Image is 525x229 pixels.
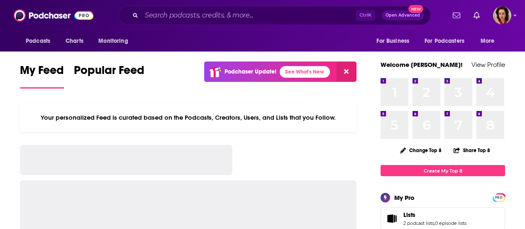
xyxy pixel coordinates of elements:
div: Your personalized Feed is curated based on the Podcasts, Creators, Users, and Lists that you Follow. [20,103,357,132]
p: Podchaser Update! [225,68,276,75]
span: Lists [403,211,415,219]
button: open menu [419,33,476,49]
span: Charts [66,35,83,47]
button: Change Top 8 [395,145,447,155]
span: For Business [376,35,409,47]
img: Podchaser - Follow, Share and Rate Podcasts [14,7,93,23]
span: Open Advanced [386,13,420,17]
a: Show notifications dropdown [470,8,483,22]
span: Ctrl K [356,10,375,21]
a: 2 podcast lists [403,220,434,226]
button: open menu [475,33,505,49]
div: My Pro [394,194,415,202]
a: My Feed [20,63,64,89]
a: Lists [383,213,400,224]
a: Popular Feed [74,63,144,89]
a: See What's New [280,66,330,78]
span: Logged in as hdrucker [493,6,511,25]
span: New [408,5,423,13]
span: More [481,35,495,47]
span: My Feed [20,63,64,82]
span: PRO [494,195,504,201]
a: View Profile [471,61,505,69]
button: Show profile menu [493,6,511,25]
button: open menu [20,33,61,49]
a: Lists [403,211,466,219]
a: Show notifications dropdown [449,8,464,22]
button: Share Top 8 [453,142,491,158]
a: Welcome [PERSON_NAME]! [381,61,463,69]
span: Popular Feed [74,63,144,82]
a: 0 episode lists [435,220,466,226]
span: Monitoring [98,35,128,47]
button: open menu [93,33,139,49]
span: For Podcasters [425,35,464,47]
img: User Profile [493,6,511,25]
a: PRO [494,194,504,200]
a: Charts [60,33,88,49]
button: Open AdvancedNew [382,10,424,20]
span: Podcasts [26,35,50,47]
button: open menu [371,33,420,49]
a: Create My Top 8 [381,165,505,176]
input: Search podcasts, credits, & more... [142,9,356,22]
div: Search podcasts, credits, & more... [119,6,431,25]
